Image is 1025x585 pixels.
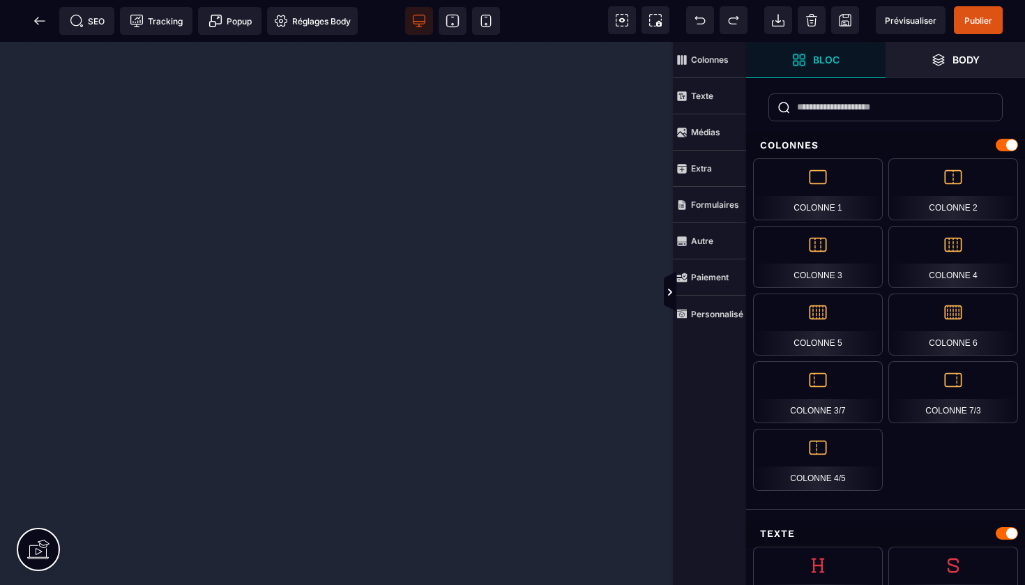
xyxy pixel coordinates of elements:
[691,91,713,101] strong: Texte
[753,361,883,423] div: Colonne 3/7
[59,7,114,35] span: Métadata SEO
[673,114,746,151] span: Médias
[876,6,946,34] span: Aperçu
[753,226,883,288] div: Colonne 3
[691,236,713,246] strong: Autre
[673,78,746,114] span: Texte
[673,296,746,332] span: Personnalisé
[753,294,883,356] div: Colonne 5
[746,132,1025,158] div: Colonnes
[798,6,826,34] span: Nettoyage
[198,7,261,35] span: Créer une alerte modale
[746,272,760,314] span: Afficher les vues
[888,361,1018,423] div: Colonne 7/3
[691,54,729,65] strong: Colonnes
[26,7,54,35] span: Retour
[608,6,636,34] span: Voir les composants
[274,14,351,28] span: Réglages Body
[691,272,729,282] strong: Paiement
[70,14,105,28] span: SEO
[673,187,746,223] span: Formulaires
[746,521,1025,547] div: Texte
[130,14,183,28] span: Tracking
[691,163,712,174] strong: Extra
[120,7,192,35] span: Code de suivi
[673,151,746,187] span: Extra
[952,54,980,65] strong: Body
[954,6,1003,34] span: Enregistrer le contenu
[267,7,358,35] span: Favicon
[691,309,743,319] strong: Personnalisé
[888,226,1018,288] div: Colonne 4
[753,158,883,220] div: Colonne 1
[641,6,669,34] span: Capture d'écran
[885,15,936,26] span: Prévisualiser
[691,127,720,137] strong: Médias
[673,259,746,296] span: Paiement
[686,6,714,34] span: Défaire
[813,54,840,65] strong: Bloc
[720,6,747,34] span: Rétablir
[472,7,500,35] span: Voir mobile
[673,223,746,259] span: Autre
[439,7,466,35] span: Voir tablette
[691,199,739,210] strong: Formulaires
[673,42,746,78] span: Colonnes
[886,42,1025,78] span: Ouvrir les calques
[764,6,792,34] span: Importer
[405,7,433,35] span: Voir bureau
[888,158,1018,220] div: Colonne 2
[208,14,252,28] span: Popup
[831,6,859,34] span: Enregistrer
[753,429,883,491] div: Colonne 4/5
[746,42,886,78] span: Ouvrir les blocs
[964,15,992,26] span: Publier
[888,294,1018,356] div: Colonne 6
